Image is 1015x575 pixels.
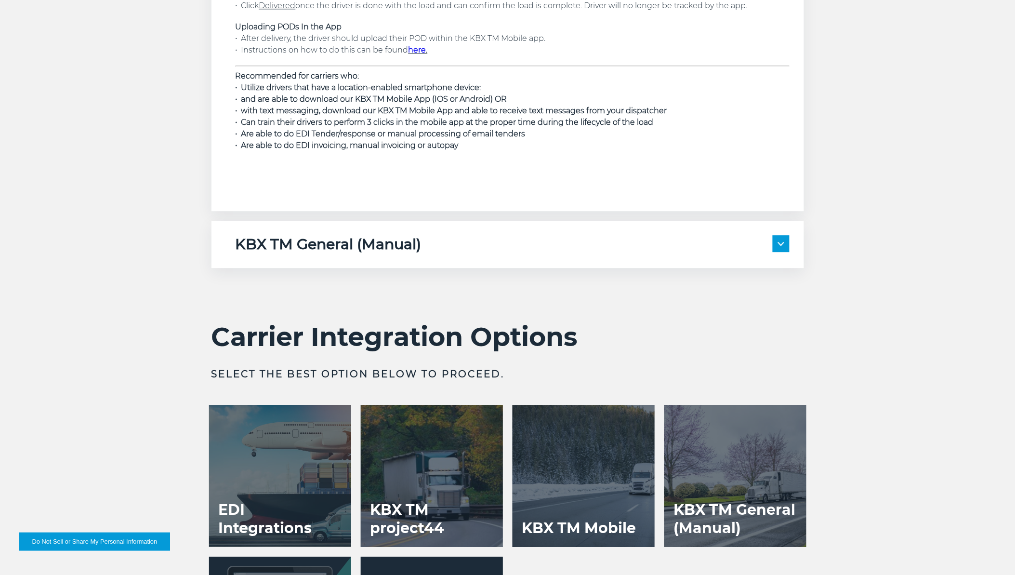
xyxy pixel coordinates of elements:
[513,405,655,547] a: KBX TM Mobile
[236,71,359,80] strong: Recommended for carriers who:
[236,235,422,254] h5: KBX TM General (Manual)
[236,118,654,127] span: • Can train their drivers to perform 3 clicks in the mobile app at the proper time during the lif...
[211,321,804,353] h2: Carrier Integration Options
[236,141,459,150] span: • Are able to do EDI invoicing, manual invoicing or autopay
[361,491,503,547] h3: KBX TM project44
[211,367,804,381] h3: Select the best option below to proceed.
[778,242,784,246] img: arrow
[409,45,428,54] strong: .
[361,405,503,547] a: KBX TM project44
[209,491,351,547] h3: EDI Integrations
[664,491,806,547] h3: KBX TM General (Manual)
[409,45,426,54] a: here
[209,405,351,547] a: EDI Integrations
[236,83,667,115] span: • Utilize drivers that have a location-enabled smartphone device: • and are able to download our ...
[236,22,342,31] span: Uploading PODs In the App
[259,1,296,10] u: Delivered
[19,533,170,551] button: Do Not Sell or Share My Personal Information
[664,405,806,547] a: KBX TM General (Manual)
[236,129,526,138] span: • Are able to do EDI Tender/response or manual processing of email tenders
[513,509,646,547] h3: KBX TM Mobile
[236,21,790,56] p: • After delivery, the driver should upload their POD within the KBX TM Mobile app. • Instructions...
